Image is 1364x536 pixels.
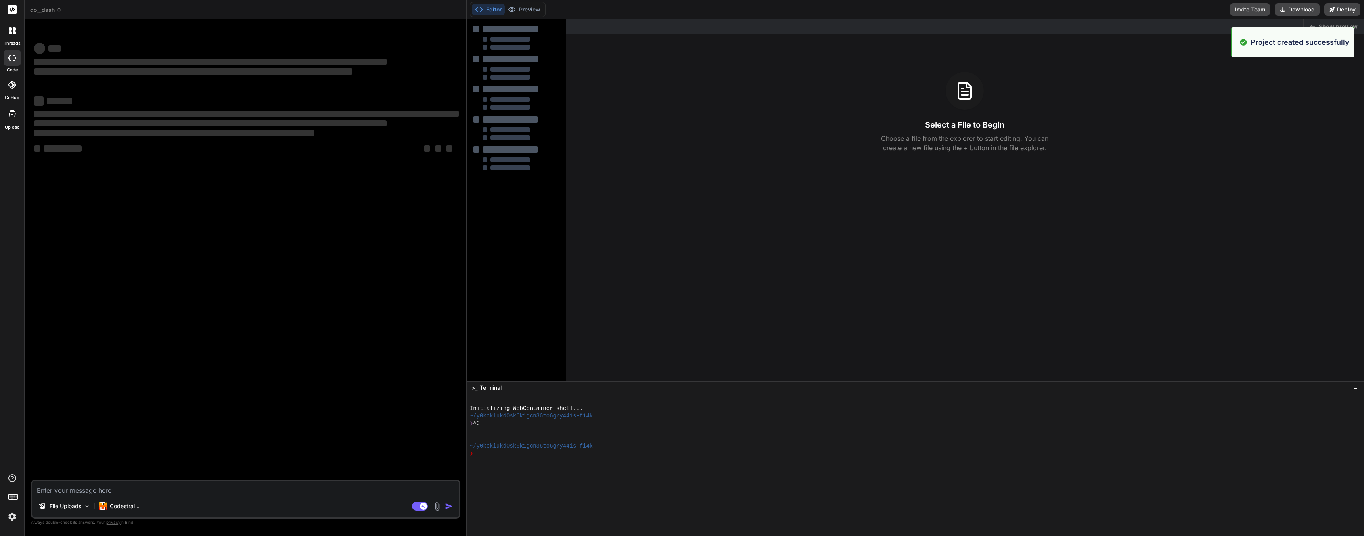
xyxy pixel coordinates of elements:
button: Invite Team [1230,3,1270,16]
span: ^C [473,420,480,427]
span: ❯ [470,420,473,427]
span: >_ [471,384,477,392]
h3: Select a File to Begin [925,119,1004,130]
span: ‌ [47,98,72,104]
label: code [7,67,18,73]
img: attachment [433,502,442,511]
span: ‌ [446,145,452,152]
p: Codestral .. [110,502,140,510]
button: Download [1275,3,1320,16]
span: ‌ [34,111,459,117]
span: ‌ [424,145,430,152]
button: Deploy [1324,3,1360,16]
span: ~/y0kcklukd0sk6k1gcn36to6gry44is-fi4k [470,412,593,420]
img: alert [1239,37,1247,48]
span: ‌ [34,96,44,106]
p: Choose a file from the explorer to start editing. You can create a new file using the + button in... [876,134,1054,153]
button: Preview [505,4,544,15]
span: ‌ [34,120,387,126]
span: ‌ [34,68,352,75]
span: ‌ [48,45,61,52]
img: settings [6,510,19,523]
span: ~/y0kcklukd0sk6k1gcn36to6gry44is-fi4k [470,442,593,450]
img: Pick Models [84,503,90,510]
img: Codestral 25.01 [99,502,107,510]
button: − [1352,381,1359,394]
span: ‌ [435,145,441,152]
label: threads [4,40,21,47]
span: ❯ [470,450,473,458]
span: ‌ [34,43,45,54]
span: − [1353,384,1358,392]
p: File Uploads [50,502,81,510]
label: Upload [5,124,20,131]
span: ‌ [34,145,40,152]
label: GitHub [5,94,19,101]
img: icon [445,502,453,510]
span: Initializing WebContainer shell... [470,405,583,412]
span: ‌ [34,59,387,65]
p: Project created successfully [1251,37,1349,48]
button: Editor [472,4,505,15]
span: Terminal [480,384,502,392]
span: privacy [106,520,121,525]
span: do__dash [30,6,62,14]
span: ‌ [34,130,314,136]
span: ‌ [44,145,82,152]
span: Show preview [1319,23,1358,31]
p: Always double-check its answers. Your in Bind [31,519,460,526]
